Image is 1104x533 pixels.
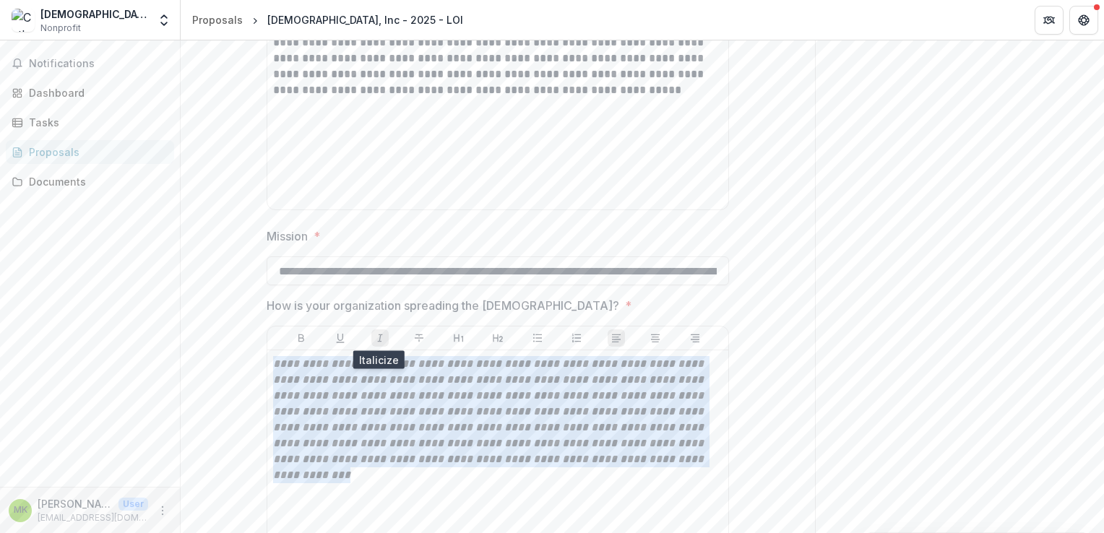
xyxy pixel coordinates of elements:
button: Underline [332,329,349,347]
button: More [154,502,171,519]
img: Catholic Foreign Mission Society of America, Inc [12,9,35,32]
div: Documents [29,174,163,189]
a: Dashboard [6,81,174,105]
span: Nonprofit [40,22,81,35]
div: Proposals [192,12,243,27]
button: Heading 2 [489,329,506,347]
nav: breadcrumb [186,9,469,30]
button: Italicize [371,329,389,347]
button: Get Help [1069,6,1098,35]
a: Proposals [6,140,174,164]
div: Tasks [29,115,163,130]
button: Open entity switcher [154,6,174,35]
p: [EMAIL_ADDRESS][DOMAIN_NAME] [38,511,148,524]
div: [DEMOGRAPHIC_DATA], Inc - 2025 - LOI [267,12,463,27]
button: Strike [410,329,428,347]
div: Mary Knoll [14,506,27,515]
button: Ordered List [568,329,585,347]
a: Proposals [186,9,249,30]
p: [PERSON_NAME] [38,496,113,511]
div: [DEMOGRAPHIC_DATA], Inc [40,6,148,22]
div: Proposals [29,144,163,160]
button: Partners [1035,6,1064,35]
p: User [118,498,148,511]
button: Bullet List [529,329,546,347]
button: Align Right [686,329,704,347]
button: Align Left [608,329,625,347]
button: Heading 1 [450,329,467,347]
button: Align Center [647,329,664,347]
a: Tasks [6,110,174,134]
button: Notifications [6,52,174,75]
p: How is your organization spreading the [DEMOGRAPHIC_DATA]? [267,297,619,314]
button: Bold [293,329,310,347]
a: Documents [6,170,174,194]
span: Notifications [29,58,168,70]
p: Mission [267,227,308,245]
div: Dashboard [29,85,163,100]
